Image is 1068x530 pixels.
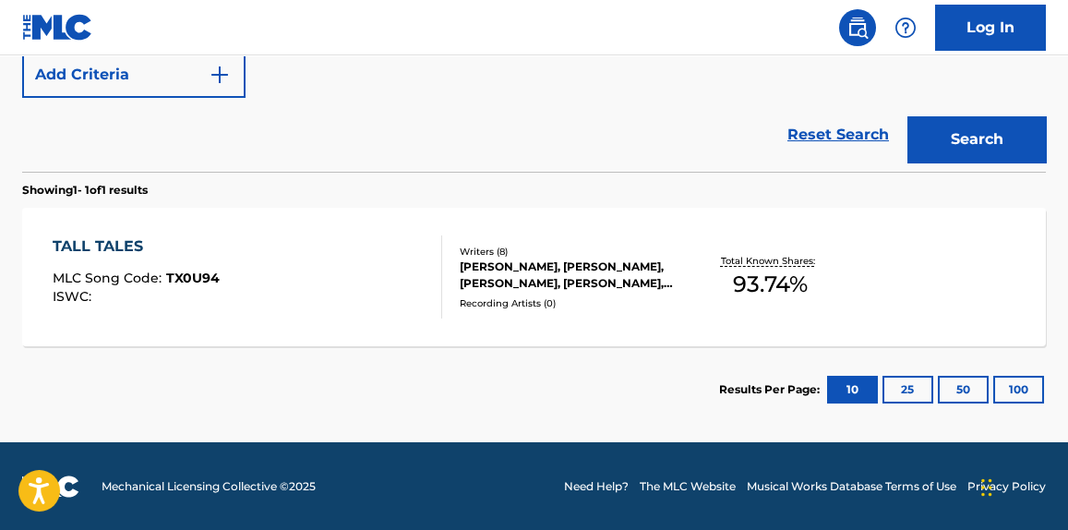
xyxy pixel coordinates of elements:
[22,182,148,199] p: Showing 1 - 1 of 1 results
[53,235,220,258] div: TALL TALES
[53,288,96,305] span: ISWC :
[733,268,808,301] span: 93.74 %
[53,270,166,286] span: MLC Song Code :
[460,245,685,259] div: Writers ( 8 )
[935,5,1046,51] a: Log In
[22,208,1046,346] a: TALL TALESMLC Song Code:TX0U94ISWC:Writers (8)[PERSON_NAME], [PERSON_NAME], [PERSON_NAME], [PERSO...
[22,52,246,98] button: Add Criteria
[976,441,1068,530] iframe: Chat Widget
[721,254,820,268] p: Total Known Shares:
[967,478,1046,495] a: Privacy Policy
[719,381,824,398] p: Results Per Page:
[460,259,685,292] div: [PERSON_NAME], [PERSON_NAME], [PERSON_NAME], [PERSON_NAME], [PERSON_NAME], [PERSON_NAME] [PERSON_...
[209,64,231,86] img: 9d2ae6d4665cec9f34b9.svg
[887,9,924,46] div: Help
[938,376,989,404] button: 50
[778,114,898,155] a: Reset Search
[981,460,992,515] div: Drag
[907,116,1046,163] button: Search
[22,476,79,498] img: logo
[993,376,1044,404] button: 100
[839,9,876,46] a: Public Search
[747,478,956,495] a: Musical Works Database Terms of Use
[102,478,316,495] span: Mechanical Licensing Collective © 2025
[894,17,917,39] img: help
[846,17,869,39] img: search
[640,478,736,495] a: The MLC Website
[460,296,685,310] div: Recording Artists ( 0 )
[827,376,878,404] button: 10
[882,376,933,404] button: 25
[564,478,629,495] a: Need Help?
[166,270,220,286] span: TX0U94
[22,14,93,41] img: MLC Logo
